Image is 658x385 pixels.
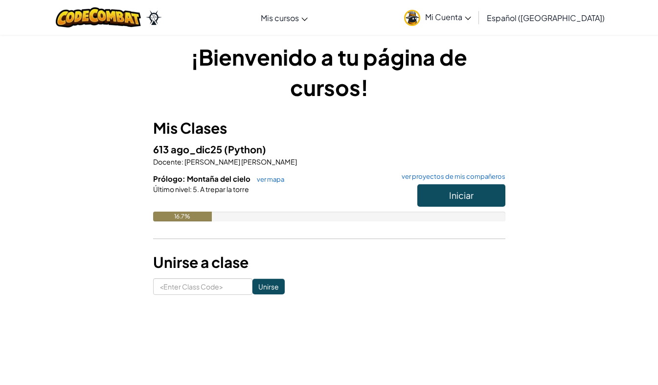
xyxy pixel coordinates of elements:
span: Docente [153,157,182,166]
span: : [182,157,183,166]
span: (Python) [224,143,266,155]
span: 5. [192,185,199,193]
span: Mis cursos [261,13,299,23]
h3: Unirse a clase [153,251,505,273]
img: Ozaria [146,10,161,25]
a: ver mapa [252,175,284,183]
div: 16.7% [153,212,212,221]
input: Unirse [252,279,285,294]
img: CodeCombat logo [56,7,141,27]
span: 613 ago_dic25 [153,143,224,155]
span: : [190,185,192,193]
h1: ¡Bienvenido a tu página de cursos! [153,42,505,102]
span: Español ([GEOGRAPHIC_DATA]) [487,13,605,23]
span: [PERSON_NAME] [PERSON_NAME] [183,157,297,166]
span: Prólogo: Montaña del cielo [153,174,252,183]
h3: Mis Clases [153,117,505,139]
input: <Enter Class Code> [153,278,252,295]
img: avatar [404,10,420,26]
a: Español ([GEOGRAPHIC_DATA]) [482,4,610,31]
span: A trepar la torre [199,185,249,193]
a: Mi Cuenta [399,2,476,33]
span: Iniciar [449,190,474,201]
a: Mis cursos [256,4,313,31]
button: Iniciar [417,184,505,207]
a: ver proyectos de mis compañeros [397,173,505,180]
span: Último nivel [153,185,190,193]
span: Mi Cuenta [425,12,471,22]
